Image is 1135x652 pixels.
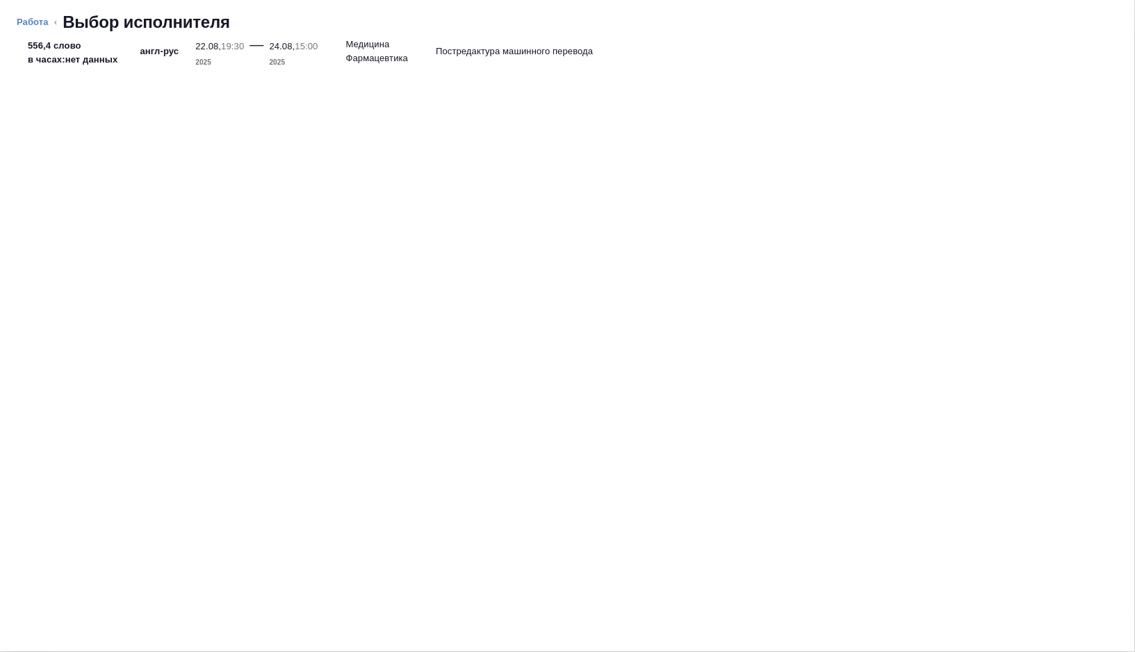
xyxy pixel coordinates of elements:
p: 24.08, [269,41,295,51]
a: Работа [17,17,49,27]
p: 15:00 [295,41,318,51]
p: 22.08, [195,41,221,51]
li: ‹ [54,15,57,29]
p: 19:30 [221,41,244,51]
div: — [250,33,263,70]
p: Медицина [346,38,390,51]
p: 556,4 слово [28,39,118,53]
p: Постредактура машинного перевода [436,44,593,58]
h2: Выбор исполнителя [63,11,230,33]
nav: breadcrumb [17,11,1118,33]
